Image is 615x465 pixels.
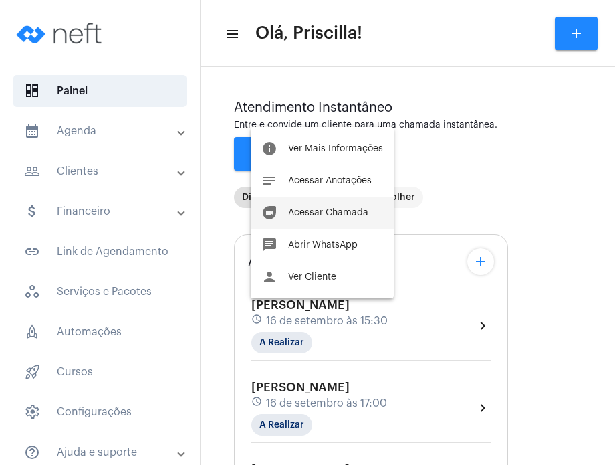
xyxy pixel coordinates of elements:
span: Acessar Chamada [288,208,368,217]
span: Ver Mais Informações [288,144,383,153]
mat-icon: chat [261,237,277,253]
span: Acessar Anotações [288,176,372,185]
mat-icon: info [261,141,277,157]
mat-icon: duo [261,205,277,221]
mat-icon: notes [261,173,277,189]
mat-icon: person [261,269,277,285]
span: Ver Cliente [288,272,336,282]
span: Abrir WhatsApp [288,240,358,250]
